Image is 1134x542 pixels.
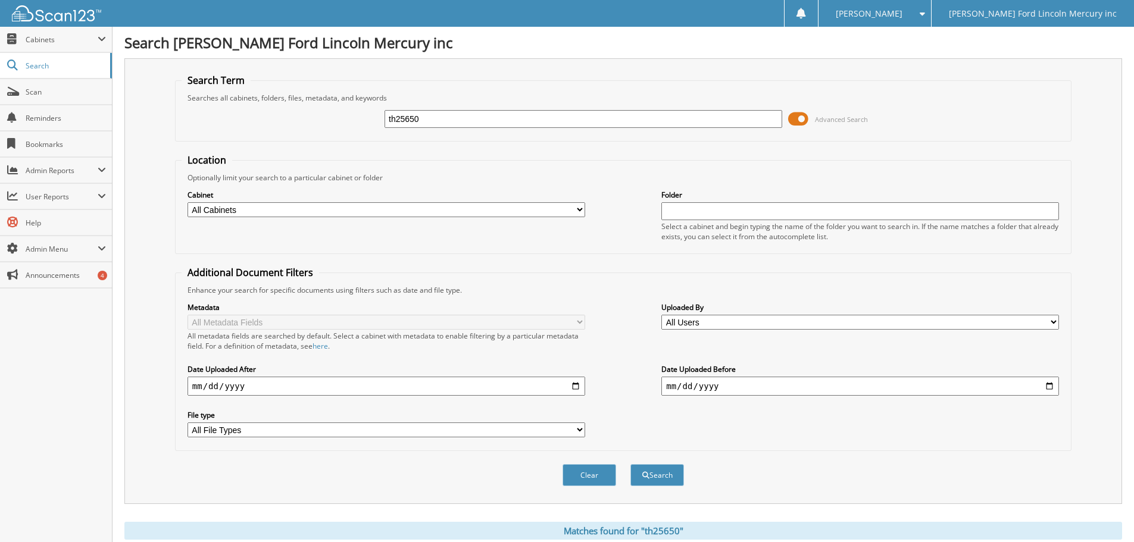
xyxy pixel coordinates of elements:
legend: Search Term [182,74,251,87]
label: Date Uploaded After [188,364,585,374]
div: Enhance your search for specific documents using filters such as date and file type. [182,285,1065,295]
label: Cabinet [188,190,585,200]
div: Optionally limit your search to a particular cabinet or folder [182,173,1065,183]
span: Search [26,61,104,71]
div: Select a cabinet and begin typing the name of the folder you want to search in. If the name match... [661,221,1059,242]
img: scan123-logo-white.svg [12,5,101,21]
span: Admin Reports [26,165,98,176]
label: Uploaded By [661,302,1059,312]
input: end [661,377,1059,396]
span: User Reports [26,192,98,202]
legend: Additional Document Filters [182,266,319,279]
span: Help [26,218,106,228]
button: Clear [563,464,616,486]
h1: Search [PERSON_NAME] Ford Lincoln Mercury inc [124,33,1122,52]
label: Metadata [188,302,585,312]
span: [PERSON_NAME] [836,10,902,17]
legend: Location [182,153,232,167]
span: Reminders [26,113,106,123]
div: All metadata fields are searched by default. Select a cabinet with metadata to enable filtering b... [188,331,585,351]
span: Scan [26,87,106,97]
input: start [188,377,585,396]
label: Folder [661,190,1059,200]
span: Announcements [26,270,106,280]
div: 4 [98,271,107,280]
span: [PERSON_NAME] Ford Lincoln Mercury inc [949,10,1117,17]
span: Cabinets [26,35,98,45]
span: Advanced Search [815,115,868,124]
div: Matches found for "th25650" [124,522,1122,540]
span: Admin Menu [26,244,98,254]
a: here [313,341,328,351]
label: File type [188,410,585,420]
label: Date Uploaded Before [661,364,1059,374]
div: Searches all cabinets, folders, files, metadata, and keywords [182,93,1065,103]
span: Bookmarks [26,139,106,149]
button: Search [630,464,684,486]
